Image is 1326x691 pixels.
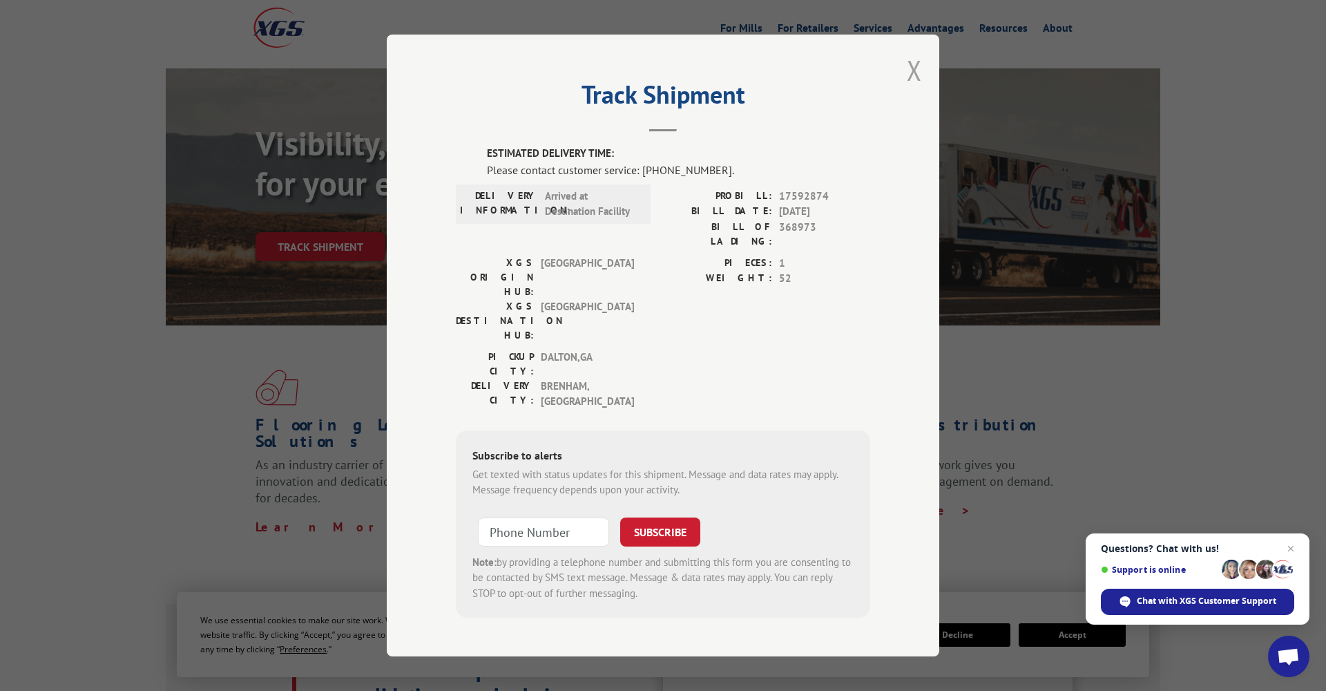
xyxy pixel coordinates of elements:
[779,220,870,249] span: 368973
[779,271,870,287] span: 52
[456,350,534,379] label: PICKUP CITY:
[472,467,854,498] div: Get texted with status updates for this shipment. Message and data rates may apply. Message frequ...
[1137,595,1276,607] span: Chat with XGS Customer Support
[460,189,538,220] label: DELIVERY INFORMATION:
[456,85,870,111] h2: Track Shipment
[779,204,870,220] span: [DATE]
[1101,589,1294,615] div: Chat with XGS Customer Support
[472,556,497,569] strong: Note:
[620,518,700,547] button: SUBSCRIBE
[456,256,534,299] label: XGS ORIGIN HUB:
[472,447,854,467] div: Subscribe to alerts
[779,256,870,272] span: 1
[907,52,922,88] button: Close modal
[779,189,870,205] span: 17592874
[663,204,772,220] label: BILL DATE:
[541,379,634,410] span: BRENHAM , [GEOGRAPHIC_DATA]
[1282,540,1299,557] span: Close chat
[663,220,772,249] label: BILL OF LADING:
[541,299,634,343] span: [GEOGRAPHIC_DATA]
[478,518,609,547] input: Phone Number
[663,256,772,272] label: PIECES:
[663,189,772,205] label: PROBILL:
[1101,565,1217,575] span: Support is online
[472,555,854,602] div: by providing a telephone number and submitting this form you are consenting to be contacted by SM...
[545,189,638,220] span: Arrived at Destination Facility
[663,271,772,287] label: WEIGHT:
[456,379,534,410] label: DELIVERY CITY:
[541,256,634,299] span: [GEOGRAPHIC_DATA]
[487,146,870,162] label: ESTIMATED DELIVERY TIME:
[456,299,534,343] label: XGS DESTINATION HUB:
[487,162,870,178] div: Please contact customer service: [PHONE_NUMBER].
[1268,636,1309,677] div: Open chat
[541,350,634,379] span: DALTON , GA
[1101,543,1294,554] span: Questions? Chat with us!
